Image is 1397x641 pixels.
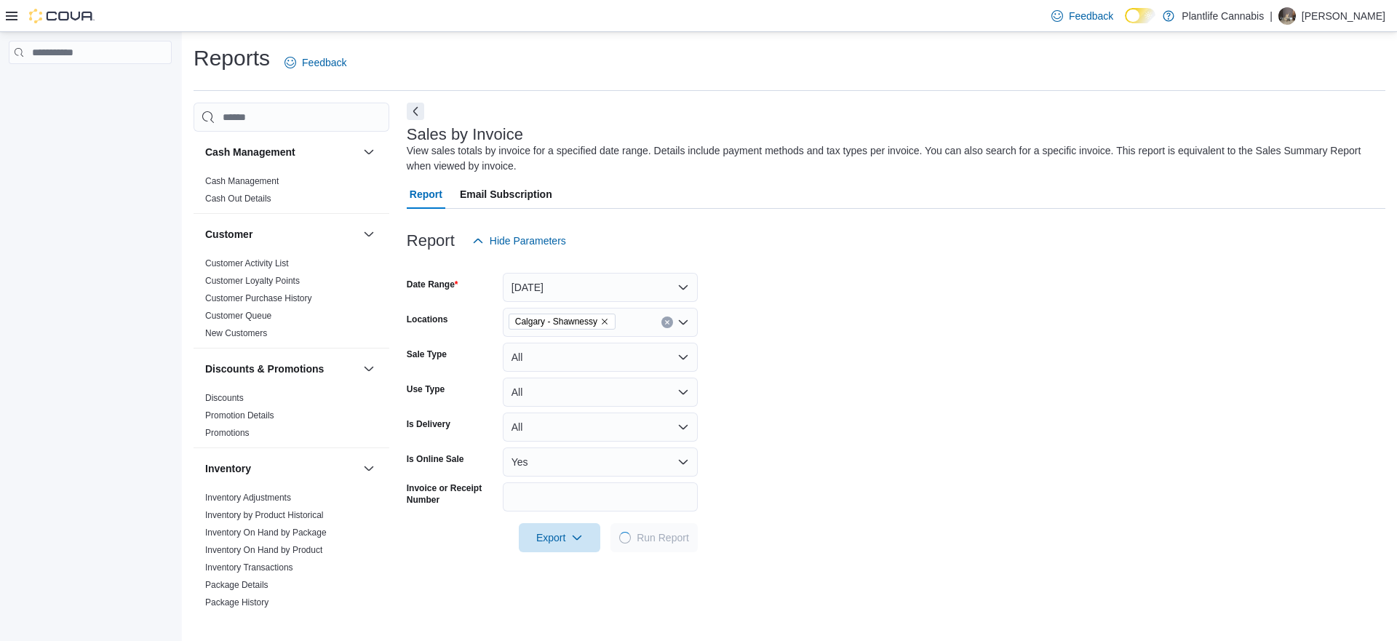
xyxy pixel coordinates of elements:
span: Promotions [205,427,250,439]
label: Sale Type [407,349,447,360]
span: Loading [619,532,631,544]
button: Cash Management [360,143,378,161]
span: Customer Queue [205,310,271,322]
a: Package Details [205,580,268,590]
h1: Reports [194,44,270,73]
a: Cash Out Details [205,194,271,204]
a: Feedback [279,48,352,77]
a: Inventory On Hand by Package [205,527,327,538]
a: Feedback [1046,1,1119,31]
button: Export [519,523,600,552]
button: Customer [205,227,357,242]
button: Discounts & Promotions [360,360,378,378]
button: All [503,413,698,442]
span: Customer Activity List [205,258,289,269]
button: Hide Parameters [466,226,572,255]
button: Yes [503,447,698,477]
span: Cash Management [205,175,279,187]
span: Feedback [302,55,346,70]
p: | [1270,7,1273,25]
button: LoadingRun Report [610,523,698,552]
button: Open list of options [677,316,689,328]
div: Cash Management [194,172,389,213]
span: New Customers [205,327,267,339]
span: Package Details [205,579,268,591]
a: Customer Activity List [205,258,289,268]
button: Discounts & Promotions [205,362,357,376]
button: [DATE] [503,273,698,302]
span: Inventory Adjustments [205,492,291,503]
a: Package History [205,597,268,608]
div: Discounts & Promotions [194,389,389,447]
p: Plantlife Cannabis [1182,7,1264,25]
a: New Customers [205,328,267,338]
button: Remove Calgary - Shawnessy from selection in this group [600,317,609,326]
span: Cash Out Details [205,193,271,204]
h3: Cash Management [205,145,295,159]
span: Discounts [205,392,244,404]
a: Inventory Transactions [205,562,293,573]
a: Customer Purchase History [205,293,312,303]
a: Customer Queue [205,311,271,321]
button: Inventory [205,461,357,476]
a: Promotions [205,428,250,438]
button: Customer [360,226,378,243]
a: Promotion Details [205,410,274,421]
a: Cash Management [205,176,279,186]
a: Inventory Adjustments [205,493,291,503]
h3: Sales by Invoice [407,126,523,143]
label: Use Type [407,383,445,395]
h3: Report [407,232,455,250]
label: Is Delivery [407,418,450,430]
span: Hide Parameters [490,234,566,248]
a: Customer Loyalty Points [205,276,300,286]
img: Cova [29,9,95,23]
p: [PERSON_NAME] [1302,7,1385,25]
input: Dark Mode [1125,8,1155,23]
span: Inventory by Product Historical [205,509,324,521]
div: Alisa Belleville [1278,7,1296,25]
nav: Complex example [9,67,172,102]
label: Date Range [407,279,458,290]
span: Calgary - Shawnessy [509,314,616,330]
button: All [503,378,698,407]
span: Report [410,180,442,209]
span: Customer Purchase History [205,292,312,304]
label: Invoice or Receipt Number [407,482,497,506]
div: Customer [194,255,389,348]
span: Package History [205,597,268,608]
a: Inventory by Product Historical [205,510,324,520]
button: Cash Management [205,145,357,159]
h3: Customer [205,227,252,242]
span: Run Report [637,530,689,545]
button: Next [407,103,424,120]
div: View sales totals by invoice for a specified date range. Details include payment methods and tax ... [407,143,1378,174]
button: Clear input [661,316,673,328]
label: Is Online Sale [407,453,464,465]
span: Customer Loyalty Points [205,275,300,287]
button: Inventory [360,460,378,477]
h3: Discounts & Promotions [205,362,324,376]
span: Export [528,523,592,552]
span: Calgary - Shawnessy [515,314,597,329]
span: Email Subscription [460,180,552,209]
button: All [503,343,698,372]
label: Locations [407,314,448,325]
span: Inventory On Hand by Product [205,544,322,556]
a: Inventory On Hand by Product [205,545,322,555]
h3: Inventory [205,461,251,476]
span: Feedback [1069,9,1113,23]
a: Discounts [205,393,244,403]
